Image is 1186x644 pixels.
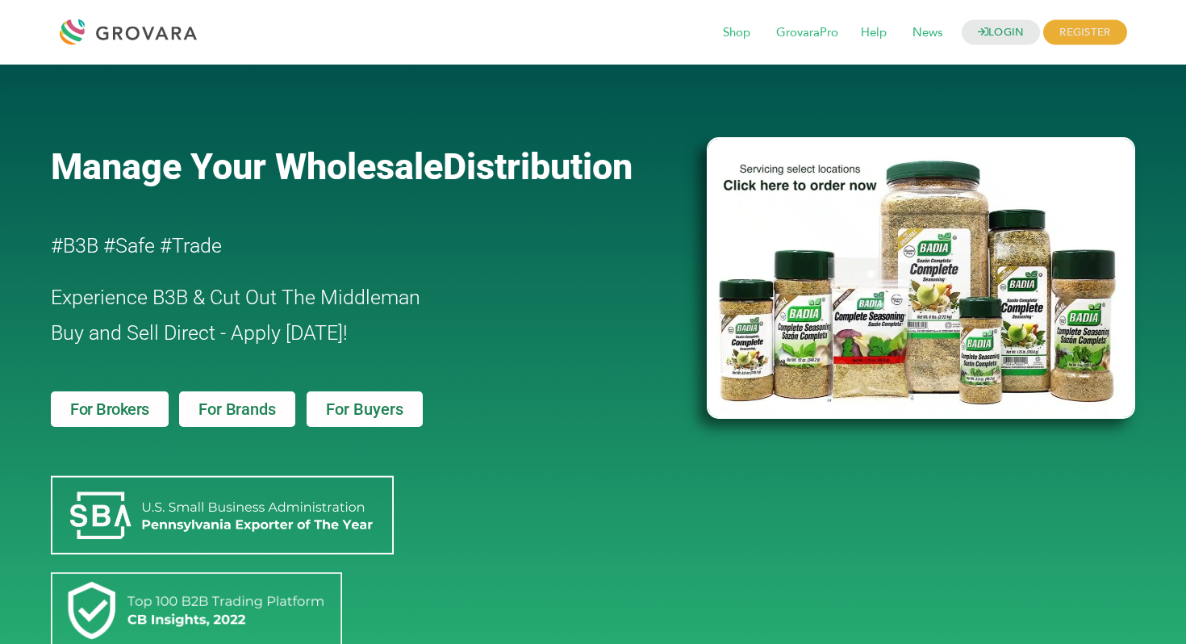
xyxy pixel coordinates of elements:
[51,145,443,188] span: Manage Your Wholesale
[179,391,294,427] a: For Brands
[51,228,614,264] h2: #B3B #Safe #Trade
[198,401,275,417] span: For Brands
[901,18,954,48] span: News
[70,401,149,417] span: For Brokers
[712,24,762,42] a: Shop
[51,286,420,309] span: Experience B3B & Cut Out The Middleman
[307,391,423,427] a: For Buyers
[962,20,1041,45] a: LOGIN
[712,18,762,48] span: Shop
[765,24,850,42] a: GrovaraPro
[443,145,633,188] span: Distribution
[326,401,403,417] span: For Buyers
[765,18,850,48] span: GrovaraPro
[850,24,898,42] a: Help
[51,391,169,427] a: For Brokers
[51,145,680,188] a: Manage Your WholesaleDistribution
[901,24,954,42] a: News
[850,18,898,48] span: Help
[51,321,348,345] span: Buy and Sell Direct - Apply [DATE]!
[1043,20,1126,45] span: REGISTER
